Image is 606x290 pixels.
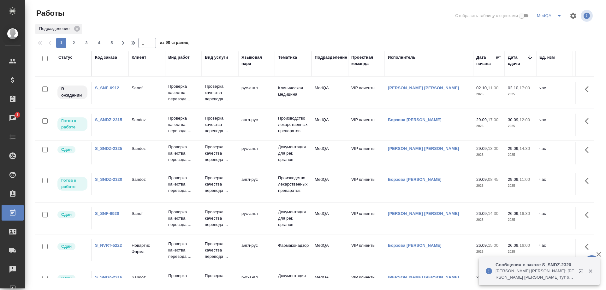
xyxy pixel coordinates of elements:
[95,54,117,61] div: Код заказа
[35,24,82,34] div: Подразделение
[238,239,275,261] td: англ-рус
[476,275,488,280] p: 26.09,
[94,38,104,48] button: 4
[168,209,199,228] p: Проверка качества перевода ...
[508,211,520,216] p: 26.09,
[520,243,530,248] p: 16:00
[61,243,72,250] p: Сдан
[57,242,88,251] div: Менеджер проверил работу исполнителя, передает ее на следующий этап
[61,211,72,218] p: Сдан
[575,265,590,280] button: Открыть в новой вкладке
[508,183,533,189] p: 2025
[536,114,573,136] td: час
[388,275,459,280] a: [PERSON_NAME] [PERSON_NAME]
[238,142,275,164] td: рус-англ
[205,54,228,61] div: Вид услуги
[95,211,119,216] a: S_SNF-6920
[536,239,573,261] td: час
[348,207,385,229] td: VIP клиенты
[132,54,146,61] div: Клиент
[476,177,488,182] p: 29.09,
[312,142,348,164] td: MedQA
[168,54,190,61] div: Вид работ
[520,177,530,182] p: 11:00
[61,146,72,153] p: Сдан
[348,142,385,164] td: VIP клиенты
[61,118,84,130] p: Готов к работе
[488,211,498,216] p: 14:30
[107,40,117,46] span: 5
[581,239,596,254] button: Здесь прячутся важные кнопки
[95,275,122,280] a: S_SNDZ-2316
[57,145,88,154] div: Менеджер проверил работу исполнителя, передает ее на следующий этап
[508,117,520,122] p: 30.09,
[388,146,459,151] a: [PERSON_NAME] [PERSON_NAME]
[348,114,385,136] td: VIP клиенты
[566,8,581,23] span: Настроить таблицу
[278,85,308,98] p: Клиническая медицина
[61,275,72,281] p: Сдан
[536,207,573,229] td: час
[278,115,308,134] p: Производство лекарственных препаратов
[496,268,574,281] p: [PERSON_NAME] [PERSON_NAME]: [PERSON_NAME] [PERSON_NAME] тут ответили: Можно перевести как: 2.1.2...
[476,211,488,216] p: 26.09,
[348,173,385,195] td: VIP клиенты
[388,243,442,248] a: Борзова [PERSON_NAME]
[520,211,530,216] p: 16:30
[520,146,530,151] p: 14:30
[132,85,162,91] p: Sanofi
[205,115,235,134] p: Проверка качества перевода ...
[508,146,520,151] p: 29.09,
[95,243,122,248] a: S_NVRT-5222
[57,85,88,100] div: Исполнитель назначен, приступать к работе пока рано
[581,10,594,22] span: Посмотреть информацию
[476,54,495,67] div: Дата начала
[496,262,574,268] p: Сообщения в заказе S_SNDZ-2320
[508,123,533,129] p: 2025
[488,177,498,182] p: 08:45
[57,274,88,283] div: Менеджер проверил работу исполнителя, передает ее на следующий этап
[132,210,162,217] p: Sanofi
[476,152,502,158] p: 2025
[278,209,308,228] p: Документация для рег. органов
[388,54,416,61] div: Исполнитель
[160,39,188,48] span: из 90 страниц
[388,117,442,122] a: Борзова [PERSON_NAME]
[312,239,348,261] td: MedQA
[278,144,308,163] p: Документация для рег. органов
[508,152,533,158] p: 2025
[508,177,520,182] p: 29.09,
[238,82,275,104] td: рус-англ
[584,255,600,271] button: 🙏
[508,249,533,255] p: 2025
[241,54,272,67] div: Языковая пара
[132,242,162,255] p: Новартис Фарма
[238,207,275,229] td: рус-англ
[95,146,122,151] a: S_SNDZ-2325
[573,207,604,229] td: 0.25
[351,54,382,67] div: Проектная команда
[348,82,385,104] td: VIP клиенты
[488,86,498,90] p: 11:00
[536,173,573,195] td: час
[95,86,119,90] a: S_SNF-6912
[539,54,555,61] div: Ед. изм
[581,114,596,129] button: Здесь прячутся важные кнопки
[81,38,92,48] button: 3
[476,86,488,90] p: 02.10,
[476,217,502,223] p: 2025
[57,210,88,219] div: Менеджер проверил работу исполнителя, передает ее на следующий этап
[205,209,235,228] p: Проверка качества перевода ...
[581,82,596,97] button: Здесь прячутся важные кнопки
[348,239,385,261] td: VIP клиенты
[278,175,308,194] p: Производство лекарственных препаратов
[388,211,459,216] a: [PERSON_NAME] [PERSON_NAME]
[168,175,199,194] p: Проверка качества перевода ...
[573,142,604,164] td: 0.88
[278,54,297,61] div: Тематика
[476,117,488,122] p: 29.09,
[57,117,88,132] div: Исполнитель может приступить к работе
[508,86,520,90] p: 02.10,
[39,26,72,32] p: Подразделение
[536,142,573,164] td: час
